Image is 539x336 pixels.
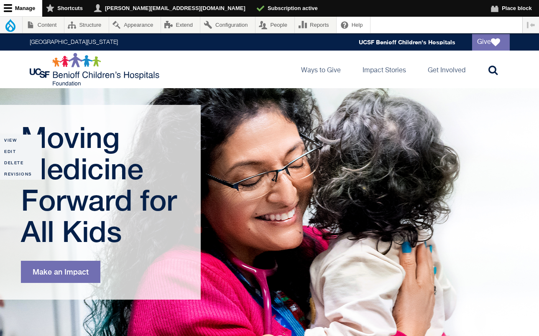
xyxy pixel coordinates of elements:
a: Structure [64,17,109,33]
button: Vertical orientation [523,17,539,33]
a: Get Involved [421,51,472,88]
a: Configuration [200,17,255,33]
a: [GEOGRAPHIC_DATA][US_STATE] [30,39,118,45]
a: Reports [295,17,336,33]
a: UCSF Benioff Children's Hospitals [359,38,455,46]
a: People [255,17,295,33]
a: Make an Impact [21,261,100,283]
img: Logo for UCSF Benioff Children's Hospitals Foundation [30,53,161,86]
a: Give [472,34,510,51]
a: Content [23,17,64,33]
a: Appearance [109,17,161,33]
a: Help [337,17,370,33]
a: Ways to Give [294,51,347,88]
a: Extend [161,17,200,33]
a: Impact Stories [356,51,413,88]
h1: Moving Medicine Forward for All Kids [21,122,182,247]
